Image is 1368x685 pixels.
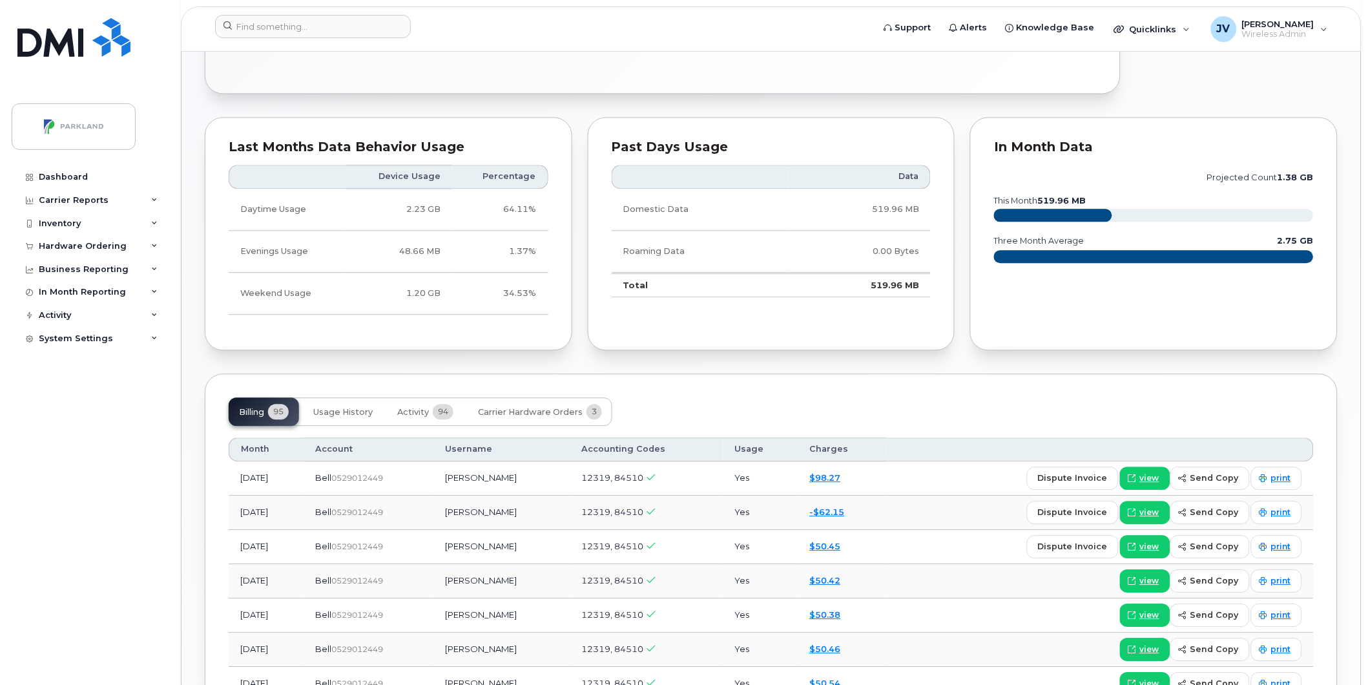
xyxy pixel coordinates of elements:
[1170,569,1250,593] button: send copy
[229,273,346,315] td: Weekend Usage
[1120,569,1170,593] a: view
[315,541,331,551] span: Bell
[331,507,383,517] span: 0529012449
[229,273,548,315] tr: Friday from 6:00pm to Monday 8:00am
[1217,21,1230,37] span: JV
[723,564,798,598] td: Yes
[1105,16,1199,42] div: Quicklinks
[1140,541,1159,553] span: view
[1202,16,1337,42] div: Jason Vandenberg
[1017,21,1095,34] span: Knowledge Base
[452,231,548,273] td: 1.37%
[1140,644,1159,655] span: view
[434,564,570,598] td: [PERSON_NAME]
[993,196,1086,205] text: this month
[346,231,452,273] td: 48.66 MB
[612,231,789,273] td: Roaming Data
[315,472,331,483] span: Bell
[434,437,570,461] th: Username
[1207,173,1314,182] text: projected count
[1242,29,1314,39] span: Wireless Admin
[229,437,304,461] th: Month
[1251,569,1302,593] a: print
[434,598,570,633] td: [PERSON_NAME]
[315,575,331,585] span: Bell
[895,21,931,34] span: Support
[723,530,798,564] td: Yes
[1038,506,1108,518] span: dispute invoice
[1271,644,1291,655] span: print
[1170,535,1250,558] button: send copy
[581,644,643,654] span: 12319, 84510
[723,437,798,461] th: Usage
[229,231,548,273] tr: Weekdays from 6:00pm to 8:00am
[789,165,931,188] th: Data
[723,461,798,496] td: Yes
[1251,467,1302,490] a: print
[1271,472,1291,484] span: print
[1038,472,1108,484] span: dispute invoice
[434,461,570,496] td: [PERSON_NAME]
[1027,467,1119,490] button: dispute invoice
[315,644,331,654] span: Bell
[229,461,304,496] td: [DATE]
[581,575,643,585] span: 12319, 84510
[434,530,570,564] td: [PERSON_NAME]
[723,496,798,530] td: Yes
[229,598,304,633] td: [DATE]
[331,644,383,654] span: 0529012449
[1271,609,1291,621] span: print
[229,231,346,273] td: Evenings Usage
[1120,501,1170,524] a: view
[1038,196,1086,205] tspan: 519.96 MB
[1242,19,1314,29] span: [PERSON_NAME]
[581,507,643,517] span: 12319, 84510
[331,473,383,483] span: 0529012449
[1190,506,1239,518] span: send copy
[1130,24,1177,34] span: Quicklinks
[478,407,583,417] span: Carrier Hardware Orders
[315,609,331,620] span: Bell
[997,15,1104,41] a: Knowledge Base
[229,141,548,154] div: Last Months Data Behavior Usage
[1120,467,1170,490] a: view
[452,189,548,231] td: 64.11%
[612,273,789,297] td: Total
[1190,472,1239,484] span: send copy
[1190,643,1239,655] span: send copy
[315,507,331,517] span: Bell
[1251,501,1302,524] a: print
[229,564,304,598] td: [DATE]
[331,576,383,585] span: 0529012449
[1170,501,1250,524] button: send copy
[1271,507,1291,518] span: print
[789,273,931,297] td: 519.96 MB
[1251,535,1302,558] a: print
[1140,609,1159,621] span: view
[1038,540,1108,553] span: dispute invoice
[229,633,304,667] td: [DATE]
[570,437,723,461] th: Accounting Codes
[1190,574,1239,587] span: send copy
[313,407,373,417] span: Usage History
[346,165,452,188] th: Device Usage
[809,609,840,620] a: $50.38
[1120,638,1170,661] a: view
[1251,604,1302,627] a: print
[1170,467,1250,490] button: send copy
[993,236,1084,246] text: three month average
[1140,472,1159,484] span: view
[581,541,643,551] span: 12319, 84510
[1251,638,1302,661] a: print
[1170,604,1250,627] button: send copy
[1140,575,1159,587] span: view
[229,189,346,231] td: Daytime Usage
[1120,604,1170,627] a: view
[1140,507,1159,518] span: view
[723,598,798,633] td: Yes
[809,541,840,551] a: $50.45
[809,507,844,517] a: -$62.15
[723,633,798,667] td: Yes
[875,15,940,41] a: Support
[940,15,997,41] a: Alerts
